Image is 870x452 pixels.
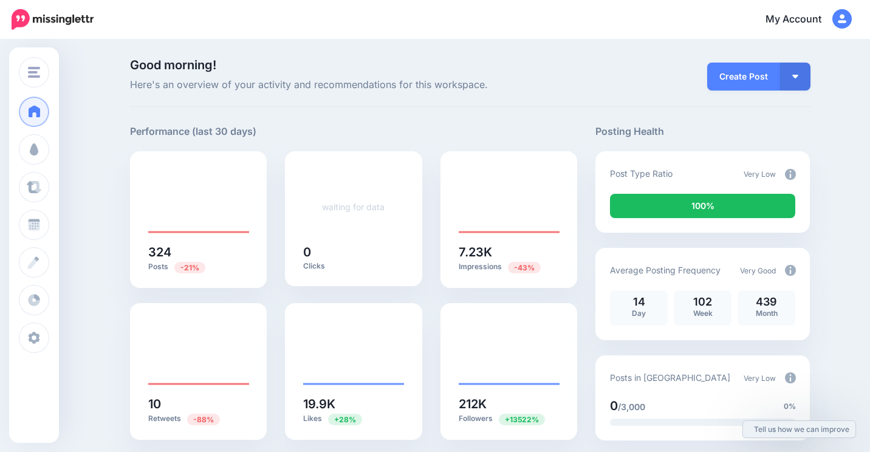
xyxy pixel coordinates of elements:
span: Previous period: 15.5K [328,414,362,425]
a: My Account [753,5,852,35]
img: arrow-down-white.png [792,75,798,78]
h5: Posting Health [595,124,810,139]
span: Previous period: 411 [174,262,205,273]
div: 100% of your posts in the last 30 days were manually created (i.e. were not from Drip Campaigns o... [610,194,795,218]
span: Very Low [744,169,776,179]
p: 14 [616,296,662,307]
p: 439 [744,296,789,307]
h5: 0 [303,246,404,258]
p: Post Type Ratio [610,166,673,180]
a: waiting for data [322,202,385,212]
span: 0 [610,399,618,413]
a: Tell us how we can improve [743,421,855,437]
p: 102 [680,296,725,307]
span: Previous period: 12.8K [508,262,541,273]
h5: 7.23K [459,246,560,258]
span: Here's an overview of your activity and recommendations for this workspace. [130,77,578,93]
h5: 212K [459,398,560,410]
img: info-circle-grey.png [785,265,796,276]
p: Average Posting Frequency [610,263,721,277]
span: Month [756,309,778,318]
img: info-circle-grey.png [785,372,796,383]
span: Previous period: 1.55K [499,414,545,425]
span: /3,000 [618,402,645,412]
img: menu.png [28,67,40,78]
span: Very Good [740,266,776,275]
span: Good morning! [130,58,216,72]
span: Week [693,309,713,318]
img: Missinglettr [12,9,94,30]
p: Likes [303,413,404,425]
p: Posts [148,261,249,273]
p: Posts in [GEOGRAPHIC_DATA] [610,371,730,385]
h5: 10 [148,398,249,410]
p: Followers [459,413,560,425]
span: Previous period: 81 [187,414,220,425]
p: Impressions [459,261,560,273]
a: Create Post [707,63,780,91]
h5: 19.9K [303,398,404,410]
span: Day [632,309,646,318]
span: Very Low [744,374,776,383]
img: info-circle-grey.png [785,169,796,180]
p: Retweets [148,413,249,425]
p: Clicks [303,261,404,271]
h5: 324 [148,246,249,258]
span: 0% [784,400,796,413]
h5: Performance (last 30 days) [130,124,256,139]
